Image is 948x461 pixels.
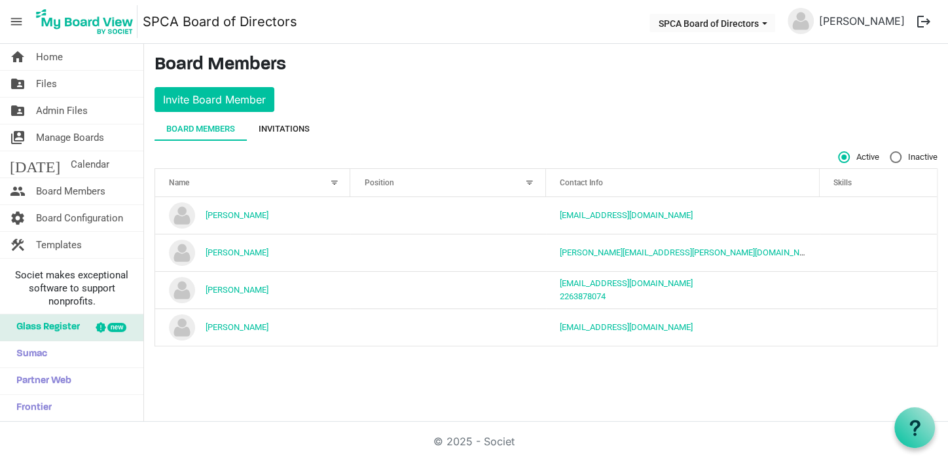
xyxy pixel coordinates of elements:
a: [PERSON_NAME] [206,247,268,257]
td: column header Position [350,197,546,234]
a: [PERSON_NAME][EMAIL_ADDRESS][PERSON_NAME][DOMAIN_NAME] [560,248,818,257]
span: Manage Boards [36,124,104,151]
a: 2263878074 [560,291,606,301]
div: tab-header [155,117,938,141]
button: Invite Board Member [155,87,274,112]
div: Invitations [259,122,310,136]
span: switch_account [10,124,26,151]
img: My Board View Logo [32,5,137,38]
td: llang@brantcountyspca.com2263878074 is template cell column header Contact Info [546,271,820,308]
img: no-profile-picture.svg [169,202,195,229]
span: construction [10,232,26,258]
span: Active [838,151,879,163]
a: [PERSON_NAME] [206,322,268,331]
a: [PERSON_NAME] [206,210,268,219]
span: Societ makes exceptional software to support nonprofits. [6,268,137,308]
button: logout [910,8,938,35]
span: Board Members [36,178,105,204]
td: cboyd@waterousholden.com is template cell column header Contact Info [546,197,820,234]
span: Contact Info [560,178,603,187]
td: Dave Levac is template cell column header Name [155,234,351,271]
td: column header Position [350,271,546,308]
span: Inactive [890,151,938,163]
span: Skills [833,178,852,187]
td: courtney boyd is template cell column header Name [155,197,351,234]
a: My Board View Logo [32,5,143,38]
img: no-profile-picture.svg [788,8,814,34]
a: [EMAIL_ADDRESS][DOMAIN_NAME] [560,210,693,220]
a: [EMAIL_ADDRESS][DOMAIN_NAME] [560,278,693,288]
span: Partner Web [10,368,71,394]
td: Lana Lang-Nagle is template cell column header Name [155,271,351,308]
img: no-profile-picture.svg [169,277,195,303]
span: Position [365,178,394,187]
span: folder_shared [10,98,26,124]
a: [PERSON_NAME] [206,284,268,294]
span: menu [4,9,29,34]
div: new [107,323,126,332]
span: Files [36,71,57,97]
img: no-profile-picture.svg [169,240,195,266]
span: Home [36,44,63,70]
td: is template cell column header Skills [820,234,937,271]
div: Board Members [166,122,235,136]
td: is template cell column header Skills [820,308,937,346]
span: settings [10,205,26,231]
span: Sumac [10,341,47,367]
span: Frontier [10,395,52,421]
span: Glass Register [10,314,80,341]
a: [PERSON_NAME] [814,8,910,34]
span: Board Configuration [36,205,123,231]
td: Lynne Morris is template cell column header Name [155,308,351,346]
span: Templates [36,232,82,258]
span: home [10,44,26,70]
button: SPCA Board of Directors dropdownbutton [649,14,775,32]
span: people [10,178,26,204]
td: emailbylynne@yahoo.com is template cell column header Contact Info [546,308,820,346]
a: © 2025 - Societ [433,435,515,448]
a: SPCA Board of Directors [143,9,297,35]
td: is template cell column header Skills [820,197,937,234]
span: Calendar [71,151,109,177]
td: column header Position [350,308,546,346]
td: column header Position [350,234,546,271]
a: [EMAIL_ADDRESS][DOMAIN_NAME] [560,322,693,332]
span: folder_shared [10,71,26,97]
img: no-profile-picture.svg [169,314,195,341]
span: Name [169,178,189,187]
span: [DATE] [10,151,60,177]
h3: Board Members [155,54,938,77]
td: is template cell column header Skills [820,271,937,308]
td: d.levac@rogers.com is template cell column header Contact Info [546,234,820,271]
span: Admin Files [36,98,88,124]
